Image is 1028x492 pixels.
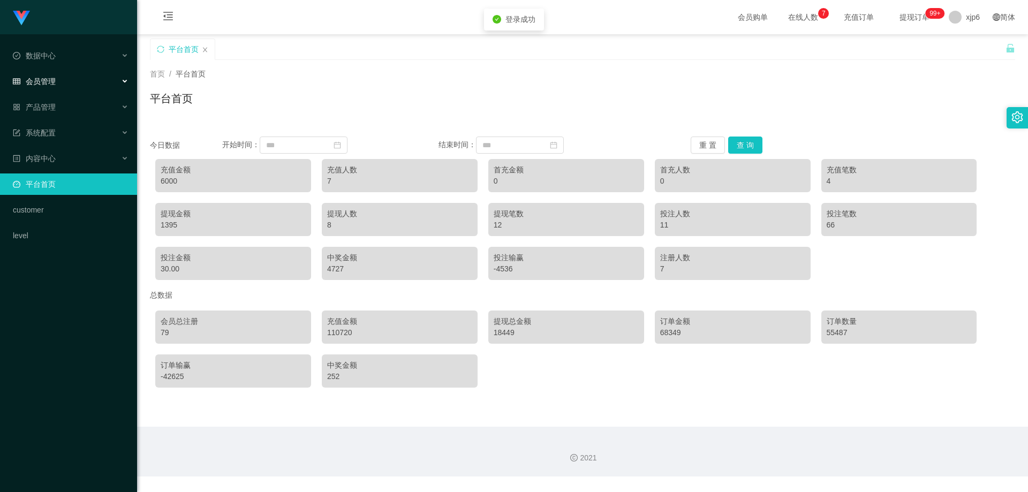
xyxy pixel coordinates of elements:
[827,164,972,176] div: 充值笔数
[660,208,805,219] div: 投注人数
[13,199,128,221] a: customer
[327,164,472,176] div: 充值人数
[334,141,341,149] i: 图标: calendar
[13,154,56,163] span: 内容中心
[660,252,805,263] div: 注册人数
[176,70,206,78] span: 平台首页
[150,90,193,107] h1: 平台首页
[161,208,306,219] div: 提现金额
[494,327,639,338] div: 18449
[161,316,306,327] div: 会员总注册
[1006,43,1015,53] i: 图标: unlock
[827,316,972,327] div: 订单数量
[925,8,944,19] sup: 229
[838,13,879,21] span: 充值订单
[13,128,56,137] span: 系统配置
[13,129,20,137] i: 图标: form
[327,263,472,275] div: 4727
[13,155,20,162] i: 图标: profile
[157,46,164,53] i: 图标: sync
[494,176,639,187] div: 0
[728,137,762,154] button: 查 询
[222,140,260,149] span: 开始时间：
[202,47,208,53] i: 图标: close
[13,103,20,111] i: 图标: appstore-o
[783,13,823,21] span: 在线人数
[439,140,476,149] span: 结束时间：
[660,176,805,187] div: 0
[660,164,805,176] div: 首充人数
[550,141,557,149] i: 图标: calendar
[818,8,829,19] sup: 7
[150,1,186,35] i: 图标: menu-fold
[327,176,472,187] div: 7
[827,327,972,338] div: 55487
[827,219,972,231] div: 66
[169,39,199,59] div: 平台首页
[327,371,472,382] div: 252
[146,452,1019,464] div: 2021
[494,263,639,275] div: -4536
[494,316,639,327] div: 提现总金额
[161,327,306,338] div: 79
[494,252,639,263] div: 投注输赢
[660,316,805,327] div: 订单金额
[13,78,20,85] i: 图标: table
[150,285,1015,305] div: 总数据
[660,219,805,231] div: 11
[505,15,535,24] span: 登录成功
[827,176,972,187] div: 4
[13,173,128,195] a: 图标: dashboard平台首页
[327,252,472,263] div: 中奖金额
[13,225,128,246] a: level
[894,13,935,21] span: 提现订单
[161,263,306,275] div: 30.00
[993,13,1000,21] i: 图标: global
[327,208,472,219] div: 提现人数
[150,140,222,151] div: 今日数据
[161,164,306,176] div: 充值金额
[161,219,306,231] div: 1395
[161,176,306,187] div: 6000
[13,77,56,86] span: 会员管理
[660,327,805,338] div: 68349
[13,52,20,59] i: 图标: check-circle-o
[494,208,639,219] div: 提现笔数
[327,219,472,231] div: 8
[827,208,972,219] div: 投注笔数
[327,327,472,338] div: 110720
[494,164,639,176] div: 首充金额
[13,51,56,60] span: 数据中心
[161,252,306,263] div: 投注金额
[660,263,805,275] div: 7
[570,454,578,461] i: 图标: copyright
[691,137,725,154] button: 重 置
[13,103,56,111] span: 产品管理
[493,15,501,24] i: icon: check-circle
[1011,111,1023,123] i: 图标: setting
[822,8,826,19] p: 7
[161,371,306,382] div: -42625
[494,219,639,231] div: 12
[169,70,171,78] span: /
[161,360,306,371] div: 订单输赢
[327,360,472,371] div: 中奖金额
[327,316,472,327] div: 充值金额
[150,70,165,78] span: 首页
[13,11,30,26] img: logo.9652507e.png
